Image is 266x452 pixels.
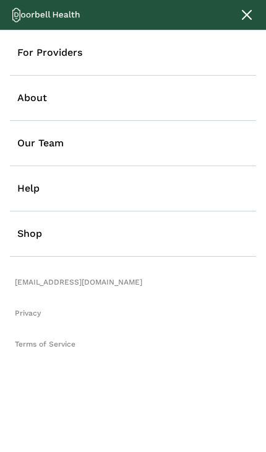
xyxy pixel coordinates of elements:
a: Our Team [10,121,256,166]
a: Terms of Service [15,334,251,355]
a: [EMAIL_ADDRESS][DOMAIN_NAME] [15,272,251,293]
a: About [10,76,256,121]
a: Help [10,166,256,211]
a: For Providers [10,30,256,76]
a: Shop [10,211,256,257]
a: Privacy [15,303,251,324]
